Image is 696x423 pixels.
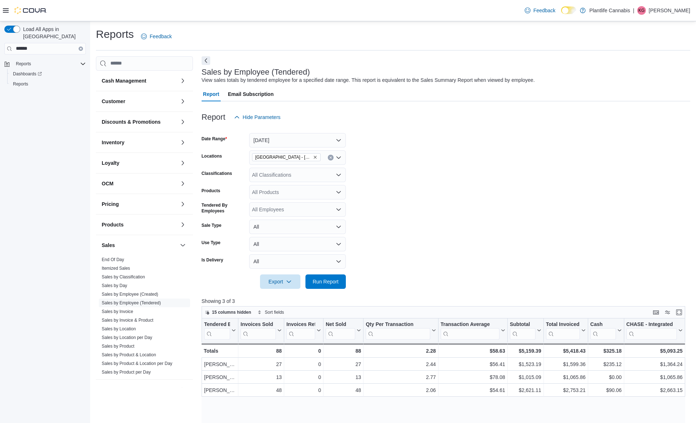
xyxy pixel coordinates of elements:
[510,321,535,328] div: Subtotal
[202,308,254,317] button: 15 columns hidden
[102,344,135,349] a: Sales by Product
[102,98,125,105] h3: Customer
[96,27,134,41] h1: Reports
[228,87,274,101] span: Email Subscription
[202,240,220,246] label: Use Type
[589,6,630,15] p: Plantlife Cannabis
[590,360,622,369] div: $235.12
[336,172,342,178] button: Open list of options
[255,154,312,161] span: [GEOGRAPHIC_DATA] - [GEOGRAPHIC_DATA]
[102,274,145,280] span: Sales by Classification
[102,201,119,208] h3: Pricing
[102,77,177,84] button: Cash Management
[336,189,342,195] button: Open list of options
[546,321,580,339] div: Total Invoiced
[286,373,321,382] div: 0
[102,274,145,279] a: Sales by Classification
[241,321,282,339] button: Invoices Sold
[202,113,225,122] h3: Report
[102,266,130,271] a: Itemized Sales
[10,70,45,78] a: Dashboards
[7,79,89,89] button: Reports
[102,139,124,146] h3: Inventory
[102,292,158,297] a: Sales by Employee (Created)
[336,207,342,212] button: Open list of options
[102,300,161,305] a: Sales by Employee (Tendered)
[102,242,177,249] button: Sales
[243,114,281,121] span: Hide Parameters
[204,360,236,369] div: [PERSON_NAME]
[328,155,334,160] button: Clear input
[10,70,86,78] span: Dashboards
[102,309,133,314] a: Sales by Invoice
[440,347,505,355] div: $58.63
[626,347,683,355] div: $5,093.25
[326,321,355,328] div: Net Sold
[102,180,177,187] button: OCM
[249,133,346,147] button: [DATE]
[102,352,156,357] a: Sales by Product & Location
[202,68,310,76] h3: Sales by Employee (Tendered)
[102,265,130,271] span: Itemized Sales
[590,373,622,382] div: $0.00
[366,321,430,339] div: Qty Per Transaction
[440,360,505,369] div: $56.41
[1,59,89,69] button: Reports
[102,300,161,306] span: Sales by Employee (Tendered)
[260,274,300,289] button: Export
[102,257,124,262] a: End Of Day
[546,373,586,382] div: $1,065.86
[561,6,576,14] input: Dark Mode
[16,61,31,67] span: Reports
[102,159,177,167] button: Loyalty
[510,321,535,339] div: Subtotal
[264,274,296,289] span: Export
[286,360,321,369] div: 0
[202,76,535,84] div: View sales totals by tendered employee for a specified date range. This report is equivalent to t...
[204,373,236,382] div: [PERSON_NAME]
[510,386,541,395] div: $2,621.11
[241,373,282,382] div: 13
[179,118,187,126] button: Discounts & Promotions
[440,321,505,339] button: Transaction Average
[249,237,346,251] button: All
[102,77,146,84] h3: Cash Management
[626,321,677,339] div: CHASE - Integrated
[626,360,683,369] div: $1,364.24
[313,155,317,159] button: Remove Grande Prairie - Westgate from selection in this group
[326,321,361,339] button: Net Sold
[212,309,251,315] span: 15 columns hidden
[179,220,187,229] button: Products
[204,386,236,395] div: [PERSON_NAME]
[102,386,177,393] button: Taxes
[241,321,276,339] div: Invoices Sold
[102,370,151,375] a: Sales by Product per Day
[102,221,177,228] button: Products
[590,321,616,339] div: Cash
[102,118,160,125] h3: Discounts & Promotions
[202,56,210,65] button: Next
[14,7,47,14] img: Cova
[102,352,156,358] span: Sales by Product & Location
[265,309,284,315] span: Sort fields
[102,343,135,349] span: Sales by Product
[626,373,683,382] div: $1,065.86
[440,321,499,339] div: Transaction Average
[286,321,315,339] div: Invoices Ref
[510,373,541,382] div: $1,015.09
[366,373,436,382] div: 2.77
[286,321,321,339] button: Invoices Ref
[102,291,158,297] span: Sales by Employee (Created)
[366,321,436,339] button: Qty Per Transaction
[546,321,580,328] div: Total Invoiced
[150,33,172,40] span: Feedback
[102,221,124,228] h3: Products
[440,386,505,395] div: $54.61
[440,373,505,382] div: $78.08
[305,274,346,289] button: Run Report
[138,29,175,44] a: Feedback
[675,308,683,317] button: Enter fullscreen
[546,360,586,369] div: $1,599.36
[202,202,246,214] label: Tendered By Employees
